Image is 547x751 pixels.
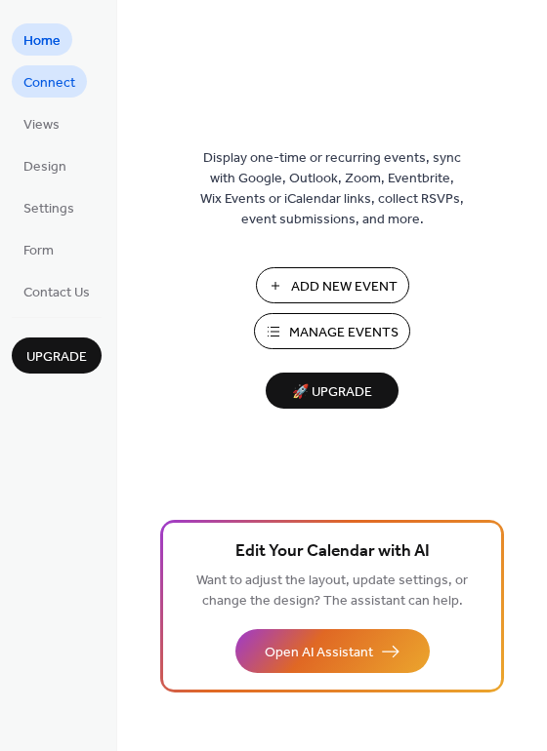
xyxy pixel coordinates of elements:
a: Connect [12,65,87,98]
a: Form [12,233,65,265]
span: Home [23,31,61,52]
a: Contact Us [12,275,102,307]
a: Settings [12,191,86,223]
span: Upgrade [26,347,87,368]
span: Want to adjust the layout, update settings, or change the design? The assistant can help. [196,568,468,614]
a: Design [12,149,78,181]
span: Display one-time or recurring events, sync with Google, Outlook, Zoom, Eventbrite, Wix Events or ... [200,148,464,230]
span: Add New Event [291,277,398,297]
span: Open AI Assistant [265,643,373,663]
span: Manage Events [289,323,399,343]
button: Upgrade [12,337,102,374]
span: Edit Your Calendar with AI [235,538,430,566]
span: Connect [23,73,75,94]
a: Views [12,107,71,139]
span: 🚀 Upgrade [277,379,387,406]
button: 🚀 Upgrade [266,373,399,409]
button: Open AI Assistant [235,629,430,673]
span: Settings [23,199,74,219]
span: Contact Us [23,283,90,303]
span: Views [23,115,60,136]
span: Form [23,241,54,261]
a: Home [12,23,72,56]
button: Add New Event [256,267,409,303]
span: Design [23,157,66,178]
button: Manage Events [254,313,410,349]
